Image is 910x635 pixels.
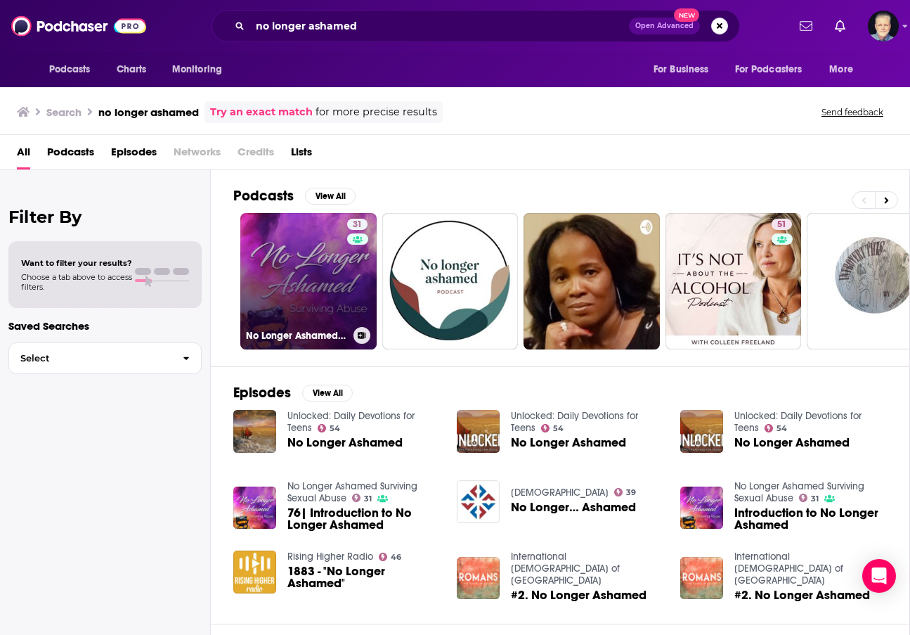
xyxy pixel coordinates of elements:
[868,11,899,41] button: Show profile menu
[726,56,823,83] button: open menu
[511,501,636,513] a: No Longer… Ashamed
[777,218,786,232] span: 51
[635,23,694,30] span: Open Advanced
[8,319,202,333] p: Saved Searches
[46,105,82,119] h3: Search
[318,424,341,432] a: 54
[829,14,851,38] a: Show notifications dropdown
[250,15,629,37] input: Search podcasts, credits, & more...
[735,60,802,79] span: For Podcasters
[287,480,417,504] a: No Longer Ashamed Surviving Sexual Abuse
[240,213,377,349] a: 31No Longer Ashamed Surviving Sexual Abuse
[811,496,819,502] span: 31
[233,487,276,530] img: 76| Introduction to No Longer Ashamed
[680,410,723,453] a: No Longer Ashamed
[665,213,802,349] a: 51
[330,425,340,432] span: 54
[734,410,862,434] a: Unlocked: Daily Devotions for Teens
[117,60,147,79] span: Charts
[457,557,500,600] img: #2. No Longer Ashamed
[39,56,109,83] button: open menu
[49,60,91,79] span: Podcasts
[238,141,274,169] span: Credits
[644,56,727,83] button: open menu
[734,551,843,586] a: International Church of Barcelona
[21,272,132,292] span: Choose a tab above to access filters.
[799,494,819,502] a: 31
[9,354,171,363] span: Select
[210,104,313,120] a: Try an exact match
[629,18,700,34] button: Open AdvancedNew
[108,56,155,83] a: Charts
[11,13,146,39] a: Podchaser - Follow, Share and Rate Podcasts
[511,551,620,586] a: International Church of Barcelona
[172,60,222,79] span: Monitoring
[287,551,373,563] a: Rising Higher Radio
[776,425,787,432] span: 54
[829,60,853,79] span: More
[680,557,723,600] a: #2. No Longer Ashamed
[233,551,276,594] img: 1883 - "No Longer Ashamed"
[614,488,637,496] a: 39
[862,559,896,593] div: Open Intercom Messenger
[553,425,564,432] span: 54
[233,384,291,402] h2: Episodes
[511,437,626,449] a: No Longer Ashamed
[654,60,709,79] span: For Business
[511,589,646,601] a: #2. No Longer Ashamed
[233,410,276,453] img: No Longer Ashamed
[680,487,723,530] img: Introduction to No Longer Ashamed
[352,494,372,502] a: 31
[291,141,312,169] a: Lists
[391,554,401,560] span: 46
[457,410,500,453] img: No Longer Ashamed
[347,219,368,230] a: 31
[511,410,638,434] a: Unlocked: Daily Devotions for Teens
[17,141,30,169] a: All
[212,10,740,42] div: Search podcasts, credits, & more...
[734,480,864,504] a: No Longer Ashamed Surviving Sexual Abuse
[541,424,564,432] a: 54
[868,11,899,41] img: User Profile
[287,565,440,589] span: 1883 - "No Longer Ashamed"
[111,141,157,169] a: Episodes
[817,106,888,118] button: Send feedback
[305,188,356,205] button: View All
[353,218,362,232] span: 31
[734,437,850,449] a: No Longer Ashamed
[246,330,348,342] h3: No Longer Ashamed Surviving Sexual Abuse
[233,187,294,205] h2: Podcasts
[364,496,372,502] span: 31
[794,14,818,38] a: Show notifications dropdown
[457,480,500,523] img: No Longer… Ashamed
[626,489,636,496] span: 39
[772,219,792,230] a: 51
[674,8,699,22] span: New
[868,11,899,41] span: Logged in as JonesLiterary
[765,424,788,432] a: 54
[174,141,221,169] span: Networks
[511,487,609,499] a: Peachtree Presbyterian Church
[47,141,94,169] a: Podcasts
[287,507,440,531] a: 76| Introduction to No Longer Ashamed
[233,187,356,205] a: PodcastsView All
[287,437,403,449] a: No Longer Ashamed
[734,589,870,601] span: #2. No Longer Ashamed
[287,410,415,434] a: Unlocked: Daily Devotions for Teens
[734,507,887,531] a: Introduction to No Longer Ashamed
